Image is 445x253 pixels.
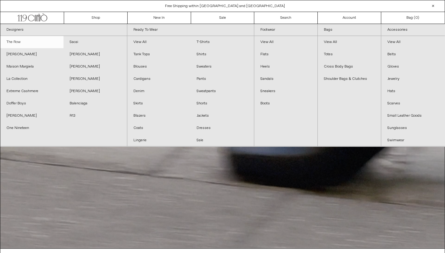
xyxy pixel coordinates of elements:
[254,85,317,97] a: Sneakers
[127,24,254,36] a: Ready To Wear
[63,60,127,73] a: [PERSON_NAME]
[381,122,445,134] a: Sunglasses
[127,48,190,60] a: Tank Tops
[0,24,127,36] a: Designers
[127,60,190,73] a: Blouses
[254,24,317,36] a: Footwear
[127,134,190,146] a: Lingerie
[381,134,445,146] a: Swimwear
[254,73,317,85] a: Sandals
[415,15,418,20] span: 0
[0,122,63,134] a: One Nineteen
[63,73,127,85] a: [PERSON_NAME]
[254,60,317,73] a: Heels
[127,73,190,85] a: Cardigans
[190,48,254,60] a: Shirts
[381,97,445,110] a: Scarves
[0,85,63,97] a: Extreme Cashmere
[63,48,127,60] a: [PERSON_NAME]
[64,12,128,24] a: Shop
[165,4,285,9] a: Free Shipping within [GEOGRAPHIC_DATA] and [GEOGRAPHIC_DATA]
[190,134,254,146] a: Sale
[318,24,381,36] a: Bags
[254,36,317,48] a: View All
[190,85,254,97] a: Sweatpants
[63,97,127,110] a: Balenciaga
[0,48,63,60] a: [PERSON_NAME]
[0,60,63,73] a: Maison Margiela
[381,24,445,36] a: Accessories
[190,97,254,110] a: Shorts
[381,12,445,24] a: Bag ()
[0,245,445,250] a: Your browser does not support the video tag.
[190,122,254,134] a: Dresses
[63,85,127,97] a: [PERSON_NAME]
[127,110,190,122] a: Blazers
[318,36,381,48] a: View All
[0,36,63,48] a: The Row
[381,110,445,122] a: Small Leather Goods
[318,12,381,24] a: Account
[254,48,317,60] a: Flats
[127,36,190,48] a: View All
[318,60,381,73] a: Cross Body Bags
[191,12,255,24] a: Sale
[128,12,191,24] a: New In
[0,73,63,85] a: La Collection
[254,12,318,24] a: Search
[63,110,127,122] a: R13
[381,60,445,73] a: Gloves
[190,73,254,85] a: Pants
[381,85,445,97] a: Hats
[63,36,127,48] a: Sacai
[415,15,419,21] span: )
[318,48,381,60] a: Totes
[0,110,63,122] a: [PERSON_NAME]
[381,48,445,60] a: Belts
[127,122,190,134] a: Coats
[381,73,445,85] a: Jewelry
[190,110,254,122] a: Jackets
[381,36,445,48] a: View All
[127,97,190,110] a: Skirts
[190,36,254,48] a: T-Shirts
[190,60,254,73] a: Sweaters
[254,97,317,110] a: Boots
[318,73,381,85] a: Shoulder Bags & Clutches
[127,85,190,97] a: Denim
[0,97,63,110] a: Doffer Boys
